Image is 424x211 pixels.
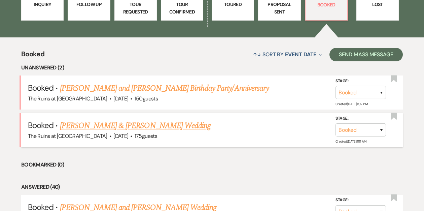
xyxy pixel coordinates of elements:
span: Event Date [285,51,316,58]
label: Stage: [335,77,386,85]
li: Bookmarked (0) [21,160,403,169]
label: Stage: [335,197,386,204]
label: Stage: [335,115,386,122]
span: [DATE] [113,132,128,140]
p: Toured [216,1,250,8]
span: 150 guests [135,95,158,102]
span: Created: [DATE] 11:11 AM [335,139,366,144]
a: [PERSON_NAME] and [PERSON_NAME] Birthday Party/Anniversary [60,82,269,94]
span: Booked [21,49,44,63]
button: Send Mass Message [329,48,403,61]
p: Booked [310,1,343,8]
p: Tour Requested [119,1,152,16]
p: Lost [361,1,394,8]
span: Booked [28,83,54,93]
li: Unanswered (2) [21,63,403,72]
span: [DATE] [113,95,128,102]
p: Follow Up [72,1,106,8]
span: Created: [DATE] 1:02 PM [335,102,367,106]
button: Sort By Event Date [250,46,324,63]
span: ↑↓ [253,51,261,58]
span: The Ruins at [GEOGRAPHIC_DATA] [28,95,107,102]
a: [PERSON_NAME] & [PERSON_NAME] Wedding [60,120,211,132]
p: Tour Confirmed [165,1,199,16]
span: The Ruins at [GEOGRAPHIC_DATA] [28,132,107,140]
p: Proposal Sent [262,1,296,16]
span: Booked [28,120,54,130]
span: 175 guests [135,132,157,140]
p: Inquiry [26,1,59,8]
li: Answered (40) [21,183,403,191]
